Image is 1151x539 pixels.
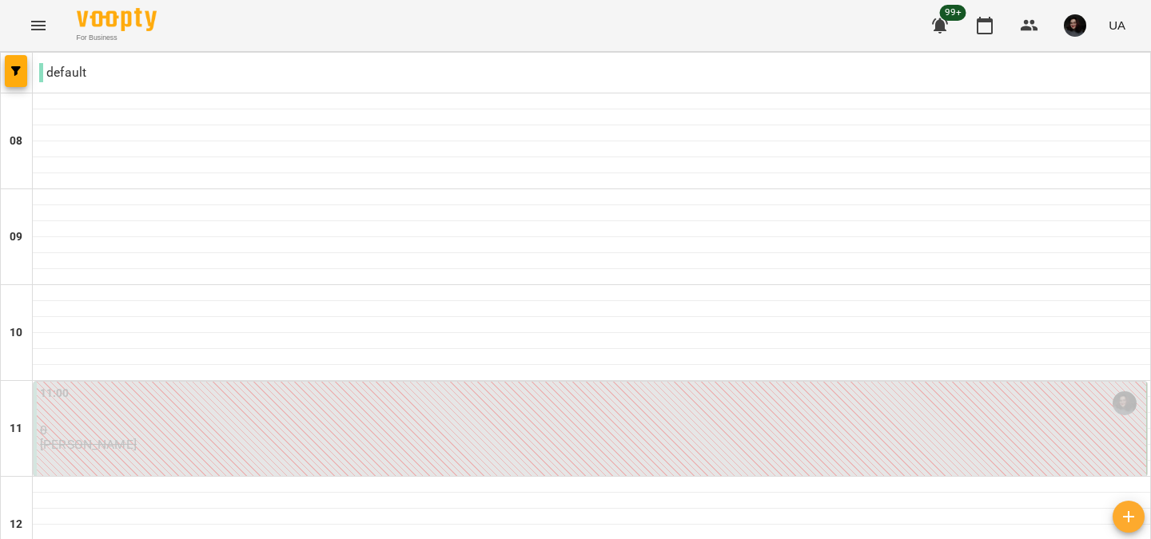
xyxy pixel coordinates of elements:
p: default [39,63,86,82]
span: For Business [77,33,157,43]
h6: 08 [10,133,22,150]
h6: 11 [10,420,22,438]
img: Наталія Кобель [1113,391,1137,415]
img: Voopty Logo [77,8,157,31]
img: 3b3145ad26fe4813cc7227c6ce1adc1c.jpg [1064,14,1086,37]
h6: 09 [10,228,22,246]
button: UA [1102,10,1132,40]
span: UA [1109,17,1125,34]
p: [PERSON_NAME] [40,438,137,451]
h6: 10 [10,324,22,342]
p: 0 [40,423,1143,437]
label: 11:00 [40,385,70,402]
h6: 12 [10,516,22,533]
button: Створити урок [1113,501,1145,533]
span: 99+ [940,5,966,21]
button: Menu [19,6,58,45]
